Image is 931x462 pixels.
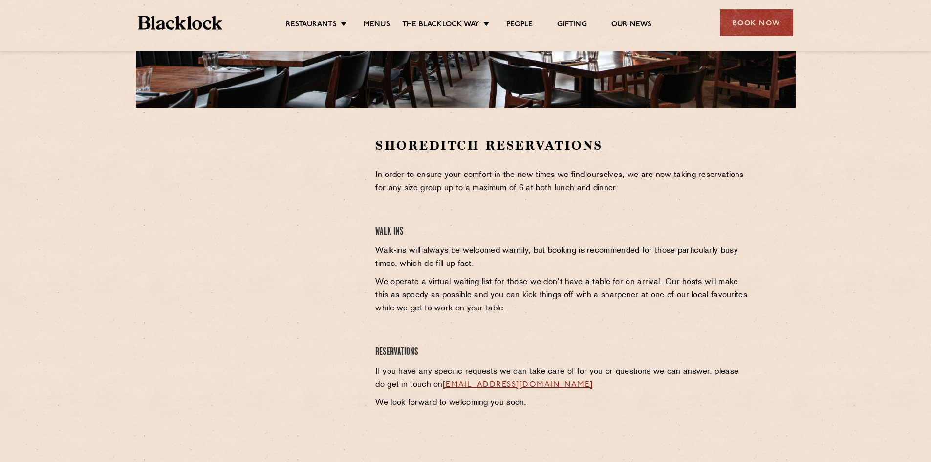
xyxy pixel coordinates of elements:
[720,9,793,36] div: Book Now
[286,20,337,31] a: Restaurants
[375,396,750,410] p: We look forward to welcoming you soon.
[557,20,586,31] a: Gifting
[375,346,750,359] h4: Reservations
[375,276,750,315] p: We operate a virtual waiting list for those we don’t have a table for on arrival. Our hosts will ...
[216,137,325,284] iframe: OpenTable make booking widget
[375,169,750,195] p: In order to ensure your comfort in the new times we find ourselves, we are now taking reservation...
[402,20,479,31] a: The Blacklock Way
[375,244,750,271] p: Walk-ins will always be welcomed warmly, but booking is recommended for those particularly busy t...
[364,20,390,31] a: Menus
[506,20,533,31] a: People
[375,365,750,392] p: If you have any specific requests we can take care of for you or questions we can answer, please ...
[138,16,223,30] img: BL_Textured_Logo-footer-cropped.svg
[611,20,652,31] a: Our News
[375,225,750,239] h4: Walk Ins
[443,381,593,389] a: [EMAIL_ADDRESS][DOMAIN_NAME]
[375,137,750,154] h2: Shoreditch Reservations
